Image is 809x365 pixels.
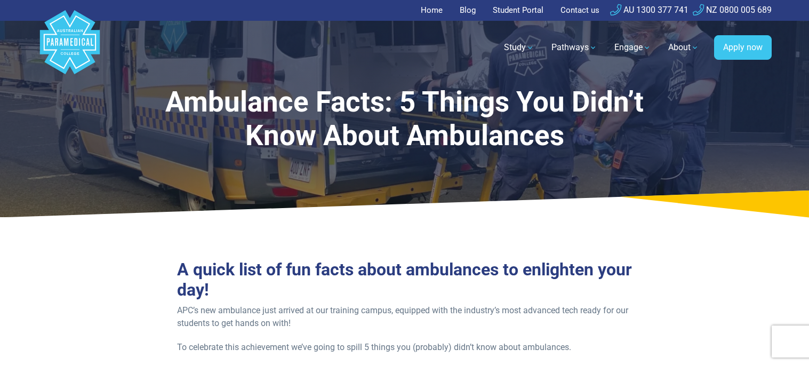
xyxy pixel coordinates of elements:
[38,21,102,75] a: Australian Paramedical College
[610,5,688,15] a: AU 1300 377 741
[498,33,541,62] a: Study
[177,259,632,300] h2: A quick list of fun facts about ambulances to enlighten your day!
[177,341,632,354] p: To celebrate this achievement we’ve going to spill 5 things you (probably) didn’t know about ambu...
[714,35,772,60] a: Apply now
[130,85,680,153] h1: Ambulance Facts: 5 Things You Didn’t Know About Ambulances
[545,33,604,62] a: Pathways
[177,304,632,330] p: APC’s new ambulance just arrived at our training campus, equipped with the industry’s most advanc...
[662,33,706,62] a: About
[608,33,658,62] a: Engage
[693,5,772,15] a: NZ 0800 005 689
